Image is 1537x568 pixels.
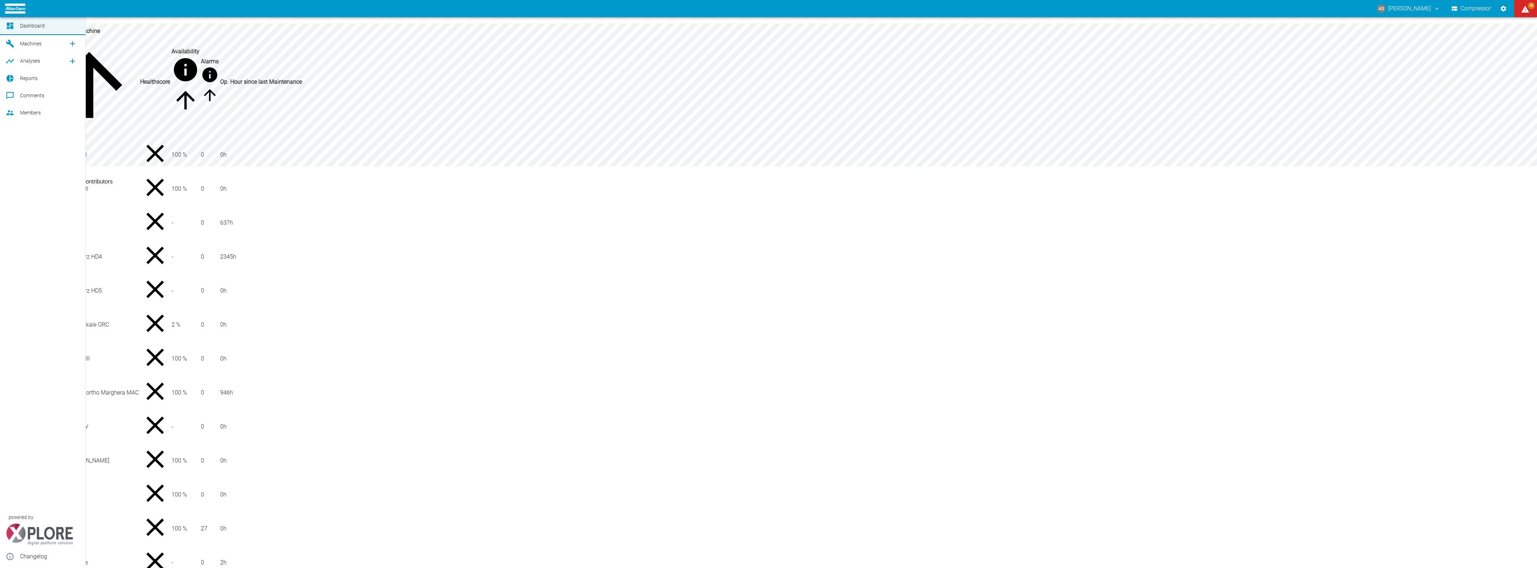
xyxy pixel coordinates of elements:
span: 2 % [172,321,181,328]
div: 0 h [220,185,302,193]
span: - [172,423,173,430]
td: Bergamo 2 [39,512,139,545]
span: 0 [201,559,204,566]
div: No data [140,410,170,443]
td: 23003300 Geleen II [39,172,139,205]
span: - [172,253,173,260]
div: 0 h [220,320,302,329]
div: 0 h [220,354,302,363]
span: 27 [201,525,207,532]
td: 24000876 DLR Porz HD4 [39,240,139,273]
div: No data [140,512,170,545]
span: 100 % [172,355,187,362]
td: 24000880 Chanakkale ORC [39,308,139,341]
div: 0 h [220,287,302,295]
a: new /machines [65,36,80,51]
div: calculated for the last 7 days [201,57,219,86]
span: powered by [9,514,33,521]
div: No data [140,342,170,375]
span: 100 % [172,151,187,158]
span: 0 [201,219,204,226]
span: - [172,287,173,294]
span: Machines [20,41,41,46]
button: Compressor [1450,2,1493,15]
span: Dashboard [20,23,45,29]
span: 0 [201,321,204,328]
td: 24005637 [PERSON_NAME] [39,444,139,477]
th: Healthscore [140,26,170,137]
span: 0 [201,457,204,464]
span: 100 % [172,457,187,464]
span: - [172,219,173,226]
div: No data [140,444,170,477]
div: No data [140,138,170,171]
div: No data [140,478,170,511]
a: new /analyses/list/0 [65,54,80,68]
td: 24000876 DLR Porz HD5 [39,274,139,307]
span: 58 [1528,2,1535,9]
div: No data [140,308,170,341]
span: Changelog [20,552,80,561]
span: 0 [201,389,204,396]
div: 0 h [220,151,302,159]
div: 637 h [220,219,302,227]
button: andreas.schmitt@atlascopco.com [1376,2,1441,15]
span: 0 [201,491,204,498]
div: No data [140,172,170,205]
div: No data [140,376,170,409]
td: 24000867 Izmit II [39,206,139,239]
div: 2345 h [220,253,302,261]
span: 100 % [172,389,187,396]
div: No data [140,274,170,307]
span: 100 % [172,525,187,532]
div: 0 h [220,524,302,533]
span: Machine [40,28,139,136]
div: No data [140,240,170,273]
span: 100 % [172,185,187,192]
canvas: Map [20,23,1537,166]
span: 0 [201,185,204,192]
span: Members [20,110,41,116]
span: 0 [201,253,204,260]
span: 0 [201,355,204,362]
div: AS [1377,4,1385,13]
td: 23003284 Geleen I [39,138,139,171]
div: 0 h [220,456,302,465]
button: Settings [1497,2,1510,15]
span: Comments [20,93,44,98]
span: 0 [201,151,204,158]
img: Xplore Logo [6,524,73,545]
td: 24003793 Sapio Portho Marghera MAC [39,376,139,409]
td: 24005630 Bilecik V [39,410,139,443]
img: logo [5,4,25,13]
span: 0 [201,287,204,294]
div: calculated for the last 7 days [172,47,199,86]
span: Reports [20,75,38,81]
td: 24003788 Geleen III [39,342,139,375]
span: Analyses [20,58,40,64]
td: 25000464 CEFA [39,478,139,511]
span: - [172,559,173,566]
div: 2 h [220,558,302,567]
span: 0 [201,423,204,430]
th: Op. Hour since last Maintenance [220,26,302,137]
span: 100 % [172,491,187,498]
div: No data [140,206,170,239]
div: 0 h [220,422,302,431]
div: 0 h [220,490,302,499]
div: 946 h [220,388,302,397]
